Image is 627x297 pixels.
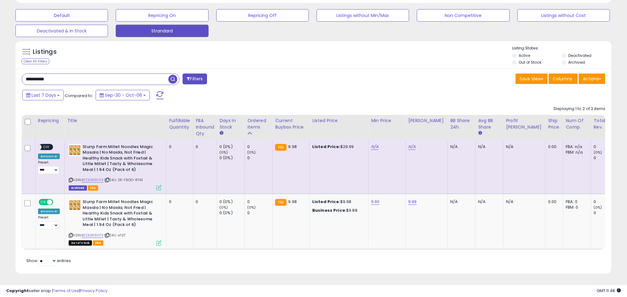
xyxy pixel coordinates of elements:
[83,144,158,174] b: Slurrp Farm Millet Noodles Magic Masala | No Maida, Not Fried | Healthy Kids Snack with Foxtail &...
[275,117,307,130] div: Current Buybox Price
[169,117,190,130] div: Fulfillable Quantity
[219,150,228,155] small: (0%)
[41,144,51,150] span: OFF
[33,48,57,56] h5: Listings
[478,130,482,136] small: Avg BB Share.
[69,185,87,191] span: Listings that have been deleted from Seller Central
[519,53,530,58] label: Active
[594,205,602,210] small: (0%)
[219,199,244,205] div: 0 (0%)
[196,199,212,205] div: 0
[506,144,541,150] div: N/A
[549,74,578,84] button: Columns
[288,199,297,205] span: 9.98
[26,258,71,264] span: Show: entries
[317,9,409,22] button: Listings without Min/Max
[247,205,256,210] small: (0%)
[219,210,244,216] div: 0 (0%)
[6,288,29,294] strong: Copyright
[275,199,287,206] small: FBA
[417,9,509,22] button: Non Competitive
[568,60,585,65] label: Archived
[408,199,417,205] a: 9.99
[594,144,619,150] div: 0
[81,233,103,238] a: B0D1JW9VF3
[597,288,621,294] span: 2025-10-14 11:48 GMT
[32,92,56,98] span: Last 7 Days
[38,215,60,229] div: Preset:
[15,25,108,37] button: Deactivated & In Stock
[275,144,287,151] small: FBA
[553,76,572,82] span: Columns
[371,144,378,150] a: N/A
[450,199,471,205] div: N/A
[371,117,403,124] div: Min Price
[196,117,214,137] div: FBA inbound Qty
[516,74,548,84] button: Save View
[22,90,64,100] button: Last 7 Days
[478,117,501,130] div: Avg BB Share
[478,144,499,150] div: N/A
[312,199,340,205] b: Listed Price:
[517,9,610,22] button: Listings without Cost
[506,117,543,130] div: Profit [PERSON_NAME]
[566,150,586,155] div: FBM: n/a
[104,233,126,238] span: | SKU: sf07
[594,117,616,130] div: Total Rev.
[594,150,602,155] small: (0%)
[105,92,142,98] span: Sep-30 - Oct-06
[183,74,207,84] button: Filters
[288,144,297,150] span: 9.98
[247,155,272,161] div: 0
[6,288,107,294] div: seller snap | |
[519,60,542,65] label: Out of Stock
[219,130,223,136] small: Days In Stock.
[219,144,244,150] div: 0 (0%)
[408,117,445,124] div: [PERSON_NAME]
[69,144,162,190] div: ASIN:
[52,200,62,205] span: OFF
[116,25,208,37] button: Strandard
[169,144,188,150] div: 0
[88,185,98,191] span: FBA
[15,9,108,22] button: Default
[312,144,340,150] b: Listed Price:
[39,200,47,205] span: ON
[247,150,256,155] small: (0%)
[312,199,364,205] div: $9.98
[506,199,541,205] div: N/A
[450,117,473,130] div: BB Share 24h.
[450,144,471,150] div: N/A
[566,205,586,210] div: FBM: 0
[594,210,619,216] div: 0
[594,199,619,205] div: 0
[38,160,60,174] div: Preset:
[81,177,103,183] a: B0D1JW9VF3
[38,209,60,214] div: Amazon AI
[65,93,93,99] span: Compared to:
[219,117,242,130] div: Days In Stock
[38,117,62,124] div: Repricing
[371,199,380,205] a: 9.90
[22,58,49,64] div: Clear All Filters
[219,155,244,161] div: 0 (0%)
[116,9,208,22] button: Repricing On
[196,144,212,150] div: 0
[566,199,586,205] div: FBA: 0
[247,117,270,130] div: Ordered Items
[478,199,499,205] div: N/A
[247,199,272,205] div: 0
[548,199,558,205] div: 0.00
[104,177,143,182] span: | SKU: 2R-F5OD-RT4S
[80,288,107,294] a: Privacy Policy
[408,144,416,150] a: N/A
[93,240,103,246] span: FBA
[312,117,366,124] div: Listed Price
[247,210,272,216] div: 0
[554,106,605,112] div: Displaying 1 to 2 of 2 items
[566,117,588,130] div: Num of Comp.
[568,53,591,58] label: Deactivated
[69,199,81,211] img: 51nL1UNOnJL._SL40_.jpg
[512,45,612,51] p: Listing States:
[219,205,228,210] small: (0%)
